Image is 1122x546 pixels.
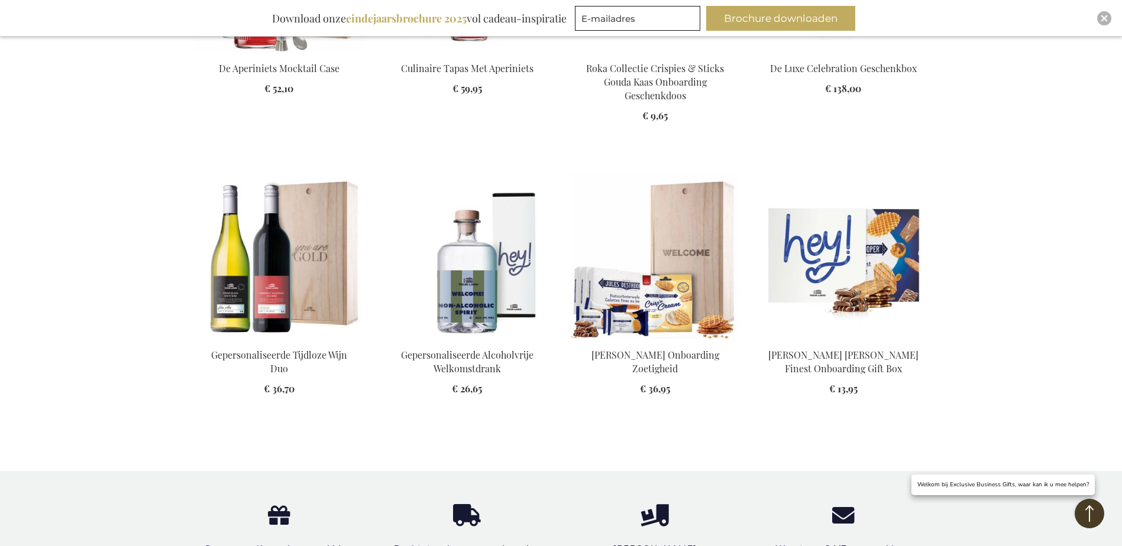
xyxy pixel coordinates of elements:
a: Personalised Welcome Non-Alcoholic Spirit [383,334,552,345]
a: Culinaire Tapas Met Aperiniets [401,62,533,74]
a: De Aperiniets Mocktail Case [195,47,364,58]
img: Personalised Welcome Non-Alcoholic Spirit [383,173,552,339]
button: Brochure downloaden [706,6,855,31]
b: eindejaarsbrochure 2025 [346,11,467,25]
a: Gepersonaliseerde Alcoholvrije Welkomstdrank [401,349,533,375]
a: [PERSON_NAME] [PERSON_NAME] Finest Onboarding Gift Box [768,349,919,375]
a: Roka Collectie Crispies & Sticks Gouda Kaas Onboarding Geschenkdoos [571,47,740,58]
span: € 36,70 [264,382,295,395]
img: Close [1101,15,1108,22]
span: € 36,95 [640,382,670,395]
a: Roka Collectie Crispies & Sticks Gouda Kaas Onboarding Geschenkdoos [586,62,724,102]
img: Jules Destrooper Onboarding Sweetness [571,173,740,339]
a: De Aperiniets Mocktail Case [219,62,339,74]
span: € 9,65 [642,109,668,122]
img: Jules Destrooper Jules' Finest Onboarding Gift Box [759,173,928,339]
span: € 59,95 [452,82,482,95]
span: € 138,00 [825,82,861,95]
span: € 52,10 [264,82,293,95]
span: € 26,65 [452,382,482,395]
input: E-mailadres [575,6,700,31]
a: De Luxe Celebration Geschenkbox [770,62,917,74]
div: Download onze vol cadeau-inspiratie [267,6,572,31]
a: Culinaire Tapas Met Aperiniets [383,47,552,58]
a: The Luxury Celebration Gift Box [759,47,928,58]
form: marketing offers and promotions [575,6,704,34]
a: Jules Destrooper Jules' Finest Onboarding Gift Box [759,334,928,345]
div: Close [1097,11,1111,25]
a: Jules Destrooper Onboarding Sweetness [571,334,740,345]
a: [PERSON_NAME] Onboarding Zoetigheid [591,349,719,375]
a: Personalised Timeless Wine Duo [195,334,364,345]
span: € 13,95 [829,382,858,395]
a: Gepersonaliseerde Tijdloze Wijn Duo [211,349,347,375]
img: Personalised Timeless Wine Duo [195,173,364,339]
